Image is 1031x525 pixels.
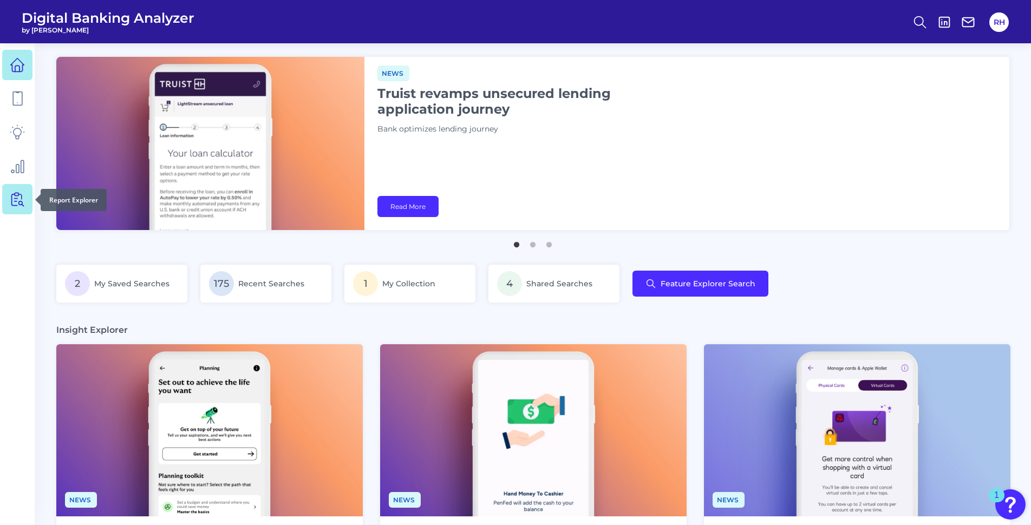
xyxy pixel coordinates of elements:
a: 2My Saved Searches [56,265,187,303]
span: 175 [209,271,234,296]
button: 3 [544,237,554,247]
a: 175Recent Searches [200,265,331,303]
span: My Saved Searches [94,279,169,288]
button: 2 [527,237,538,247]
a: News [389,494,421,504]
a: News [713,494,745,504]
img: Appdates - Phone (9).png [704,344,1010,516]
a: News [377,68,409,78]
img: bannerImg [56,57,364,230]
span: 1 [353,271,378,296]
a: 1My Collection [344,265,475,303]
span: Feature Explorer Search [661,279,755,288]
button: Feature Explorer Search [632,271,768,297]
div: 1 [994,495,999,509]
span: Digital Banking Analyzer [22,10,194,26]
img: News - Phone (4).png [56,344,363,516]
h3: Insight Explorer [56,324,128,336]
h1: Truist revamps unsecured lending application journey [377,86,648,117]
span: My Collection [382,279,435,288]
span: News [389,492,421,508]
span: News [713,492,745,508]
span: 2 [65,271,90,296]
a: Read More [377,196,439,217]
a: 4Shared Searches [488,265,619,303]
button: Open Resource Center, 1 new notification [995,489,1026,520]
span: News [377,65,409,81]
span: Recent Searches [238,279,304,288]
span: Shared Searches [526,279,592,288]
span: 4 [497,271,522,296]
img: News - Phone.png [380,344,687,516]
span: News [65,492,97,508]
a: News [65,494,97,504]
p: Bank optimizes lending journey [377,123,648,135]
button: RH [989,12,1009,32]
span: by [PERSON_NAME] [22,26,194,34]
button: 1 [511,237,522,247]
div: Report Explorer [41,189,107,211]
